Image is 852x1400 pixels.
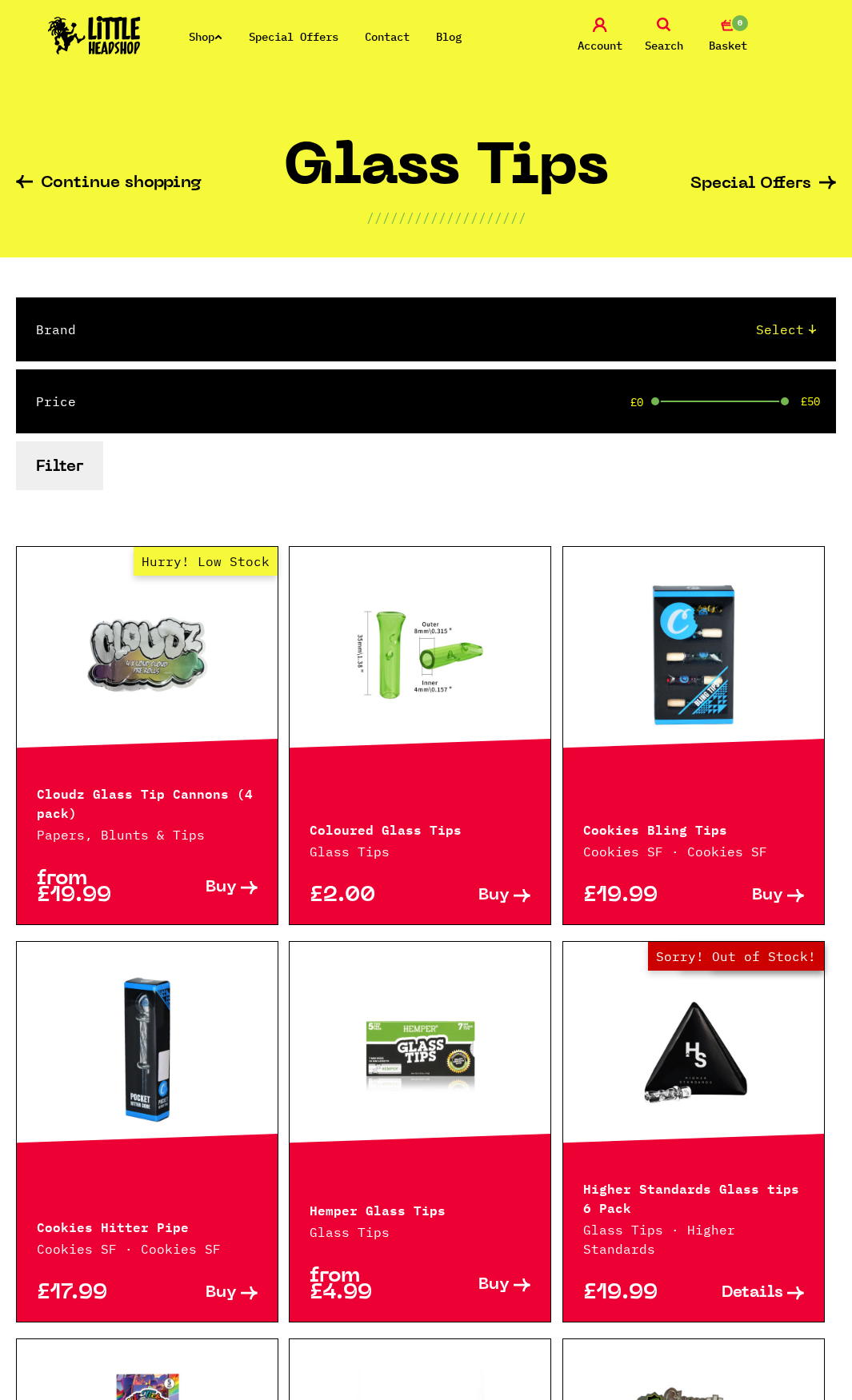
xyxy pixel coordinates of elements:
[37,1216,258,1235] p: Cookies Hitter Pipe
[420,887,530,904] a: Buy
[283,142,609,208] h1: Glass Tips
[694,887,804,904] a: Buy
[310,819,530,838] p: Coloured Glass Tips
[189,30,222,44] a: Shop
[630,396,643,409] span: £0
[147,871,258,904] a: Buy
[583,1178,804,1216] p: Higher Standards Glass tips 6 Pack
[436,30,462,44] a: Blog
[709,36,747,55] span: Basket
[134,547,278,576] span: Hurry! Low Stock
[37,1285,147,1302] p: £17.99
[636,18,692,55] a: Search
[206,879,237,896] span: Buy
[583,887,694,904] p: £19.99
[694,1285,804,1302] a: Details
[36,392,76,411] label: Price
[310,842,530,861] p: Glass Tips
[310,1223,530,1242] p: Glass Tips
[648,942,824,971] span: Sorry! Out of Stock!
[583,819,804,838] p: Cookies Bling Tips
[752,887,783,904] span: Buy
[147,1285,258,1302] a: Buy
[206,1285,237,1302] span: Buy
[48,16,141,54] img: Little Head Shop Logo
[478,1277,510,1294] span: Buy
[583,1220,804,1258] p: Glass Tips · Higher Standards
[365,30,410,44] a: Contact
[37,783,258,821] p: Cloudz Glass Tip Cannons (4 pack)
[583,1285,694,1302] p: £19.99
[310,887,420,904] p: £2.00
[36,320,76,339] label: Brand
[563,970,824,1130] a: Out of Stock Hurry! Low Stock Sorry! Out of Stock!
[478,887,510,904] span: Buy
[37,1239,258,1258] p: Cookies SF · Cookies SF
[700,18,756,55] a: 0 Basket
[310,1268,420,1302] p: from £4.99
[37,825,258,844] p: Papers, Blunts & Tips
[645,36,683,55] span: Search
[16,441,103,490] button: Filter
[690,176,836,193] a: Special Offers
[37,871,147,904] p: from £19.99
[730,14,750,33] span: 0
[249,30,338,44] a: Special Offers
[16,175,202,193] a: Continue shopping
[17,575,278,735] a: Hurry! Low Stock
[310,1199,530,1219] p: Hemper Glass Tips
[366,208,526,227] p: ////////////////////
[722,1285,783,1302] span: Details
[583,842,804,861] p: Cookies SF · Cookies SF
[420,1268,530,1302] a: Buy
[578,36,622,55] span: Account
[801,395,820,408] span: £50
